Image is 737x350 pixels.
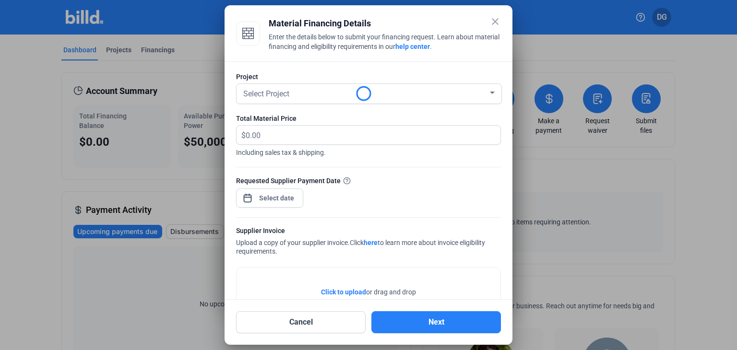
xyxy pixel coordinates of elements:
[321,288,366,296] span: Click to upload
[243,188,252,198] button: Open calendar
[236,239,485,255] span: Click to learn more about invoice eligibility requirements.
[236,114,501,123] div: Total Material Price
[256,192,297,204] input: Select date
[237,126,246,141] span: $
[243,89,289,98] span: Select Project
[269,17,501,30] div: Material Financing Details
[236,311,366,333] button: Cancel
[430,43,432,50] span: .
[236,145,501,157] span: Including sales tax & shipping.
[236,226,501,257] div: Upload a copy of your supplier invoice.
[366,287,416,297] span: or drag and drop
[489,16,501,27] mat-icon: close
[371,311,501,333] button: Next
[236,226,501,238] div: Supplier Invoice
[236,175,501,186] div: Requested Supplier Payment Date
[236,72,501,82] div: Project
[364,239,378,246] a: here
[395,43,430,50] a: help center
[246,126,489,144] input: 0.00
[269,32,501,53] div: Enter the details below to submit your financing request. Learn about material financing and elig...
